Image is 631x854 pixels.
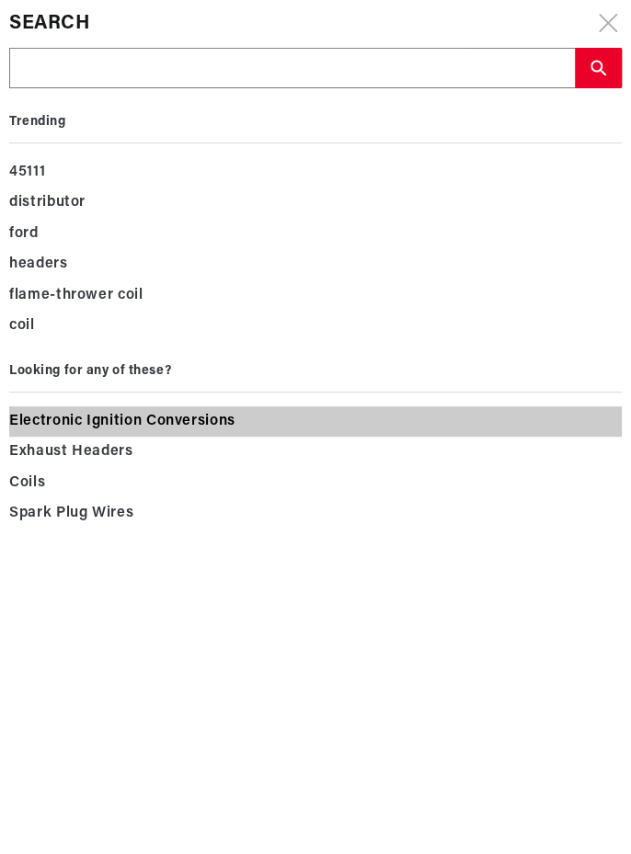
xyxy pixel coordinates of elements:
[10,49,574,89] input: Search Part #, Category or Keyword
[9,157,622,188] div: 45111
[9,439,133,465] span: Exhaust Headers
[9,364,171,378] b: Looking for any of these?
[9,409,235,435] span: Electronic Ignition Conversions
[9,280,622,312] div: flame-thrower coil
[9,219,622,250] div: ford
[9,311,622,342] div: coil
[9,9,622,39] div: Search
[9,249,622,280] div: headers
[9,501,133,527] span: Spark Plug Wires
[9,188,622,219] div: distributor
[575,48,622,88] button: search button
[9,115,65,129] b: Trending
[9,471,45,496] span: Coils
